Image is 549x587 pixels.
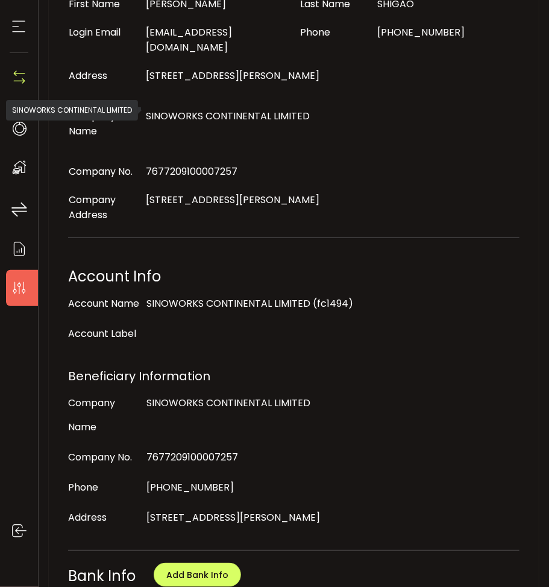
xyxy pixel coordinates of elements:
span: [PHONE_NUMBER] [378,25,465,39]
span: SINOWORKS CONTINENTAL LIMITED [146,109,310,123]
button: Add Bank Info [154,563,241,587]
div: Account Name [68,292,140,316]
span: Address [69,69,107,83]
span: Add Bank Info [166,569,228,581]
span: Login Email [69,25,121,39]
div: Company Name [68,391,140,439]
span: Phone [300,25,330,39]
span: Company Address [69,193,116,222]
span: 7677209100007257 [146,165,237,178]
span: [STREET_ADDRESS][PERSON_NAME] [146,510,320,524]
div: Account Info [68,265,519,289]
div: Beneficiary Information [68,364,519,388]
iframe: Chat Widget [404,457,549,587]
div: Account Label [68,322,140,346]
div: Phone [68,476,140,500]
img: N4P5cjLOiQAAAABJRU5ErkJggg== [10,68,28,86]
div: Address [68,506,140,530]
span: [STREET_ADDRESS][PERSON_NAME] [146,69,319,83]
span: SINOWORKS CONTINENTAL LIMITED (fc1494) [146,297,353,310]
div: 聊天小工具 [404,457,549,587]
span: [PHONE_NUMBER] [146,480,234,494]
span: SINOWORKS CONTINENTAL LIMITED [146,396,310,410]
span: [EMAIL_ADDRESS][DOMAIN_NAME] [146,25,232,54]
span: Bank Info [68,566,136,586]
span: [STREET_ADDRESS][PERSON_NAME] [146,193,319,207]
span: 7677209100007257 [146,450,238,464]
div: Company No. [68,445,140,469]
